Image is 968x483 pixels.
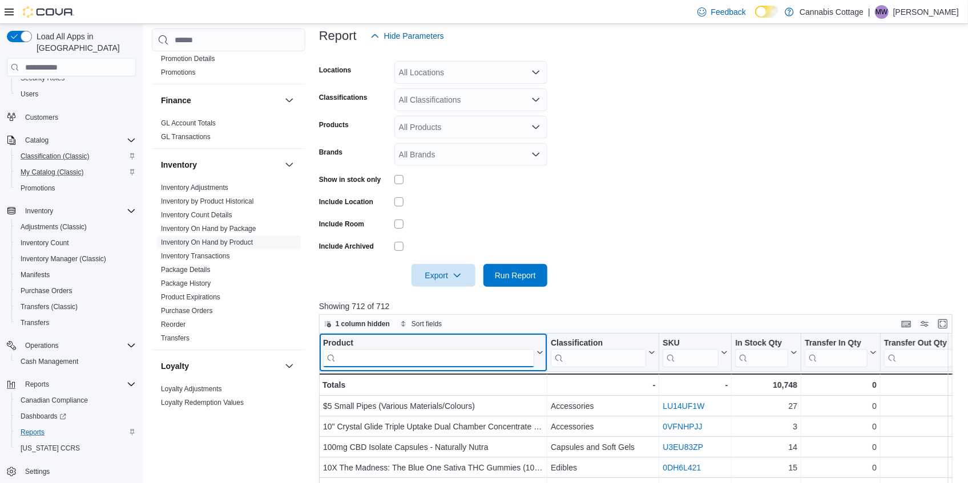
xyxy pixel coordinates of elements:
div: 10" Crystal Glide Triple Uptake Dual Chamber Concentrate Recycler [323,420,543,434]
label: Products [319,120,349,129]
div: Accessories [551,420,655,434]
span: Adjustments (Classic) [21,222,87,232]
div: 100mg CBD Isolate Capsules - Naturally Nutra [323,441,543,454]
span: Loyalty Redemption Values [161,398,244,407]
a: Settings [21,465,54,478]
button: Open list of options [531,123,541,132]
div: 0 [805,420,877,434]
a: 0VFNHPJJ [663,423,702,432]
div: 0 [805,441,877,454]
span: Loyalty Adjustments [161,384,222,393]
div: 27 [735,400,797,413]
button: SKU [663,338,728,367]
span: Promotion Details [161,54,215,63]
span: Inventory [21,204,136,218]
a: Adjustments (Classic) [16,220,91,234]
span: Package History [161,279,211,288]
span: Transfers [16,316,136,330]
a: Loyalty Adjustments [161,385,222,393]
button: Inventory [283,158,296,172]
label: Include Room [319,220,364,229]
button: Finance [161,95,280,106]
span: Customers [21,110,136,124]
div: 0 [884,461,962,475]
div: Finance [152,116,305,148]
a: Classification (Classic) [16,149,94,163]
a: Users [16,87,43,101]
a: Transfers [161,334,189,342]
div: Transfer Out Qty [884,338,953,367]
span: My Catalog (Classic) [16,165,136,179]
a: 0DH6L421 [663,464,701,473]
span: Settings [21,464,136,478]
span: Manifests [16,268,136,282]
button: Product [323,338,543,367]
span: Customers [25,113,58,122]
a: Transfers [16,316,54,330]
div: Mariana Wolff [875,5,889,19]
div: 3 [735,420,797,434]
button: Open list of options [531,95,541,104]
span: Load All Apps in [GEOGRAPHIC_DATA] [32,31,136,54]
a: Dashboards [11,408,140,424]
a: Package History [161,279,211,287]
span: Purchase Orders [21,286,72,295]
span: Package Details [161,265,211,274]
a: Product Expirations [161,293,220,301]
div: Inventory [152,181,305,350]
a: Feedback [693,1,751,23]
span: Product Expirations [161,293,220,302]
span: Canadian Compliance [21,396,88,405]
button: Reports [11,424,140,440]
button: Hide Parameters [366,25,449,47]
button: Enter fullscreen [936,317,950,331]
a: [US_STATE] CCRS [16,441,84,455]
div: 15 [735,461,797,475]
p: | [868,5,870,19]
div: 0 [805,400,877,413]
span: Reports [25,380,49,389]
button: Transfers (Classic) [11,299,140,315]
a: Package Details [161,266,211,274]
div: 0 [884,400,962,413]
a: My Catalog (Classic) [16,165,88,179]
span: Inventory On Hand by Package [161,224,256,233]
div: 0 [805,461,877,475]
p: Cannabis Cottage [800,5,864,19]
button: Display options [918,317,931,331]
a: Promotions [161,68,196,76]
button: Sort fields [396,317,446,331]
button: Reports [21,378,54,391]
span: Operations [25,341,59,350]
span: Hide Parameters [384,30,444,42]
label: Show in stock only [319,175,381,184]
span: Catalog [25,136,49,145]
a: Manifests [16,268,54,282]
span: Reports [21,428,45,437]
a: Customers [21,111,63,124]
a: Promotion Details [161,55,215,63]
button: Inventory Manager (Classic) [11,251,140,267]
h3: Inventory [161,159,197,171]
button: Open list of options [531,68,541,77]
div: 0 [805,378,877,392]
label: Include Location [319,197,373,206]
button: Manifests [11,267,140,283]
button: Finance [283,94,296,107]
span: My Catalog (Classic) [21,168,84,177]
span: GL Account Totals [161,119,216,128]
span: Reports [16,425,136,439]
div: In Stock Qty [735,338,788,367]
div: Capsules and Soft Gels [551,441,655,454]
div: 0 [884,441,962,454]
div: 0 [884,378,962,392]
button: Users [11,86,140,102]
button: Purchase Orders [11,283,140,299]
button: Open list of options [531,150,541,159]
span: Purchase Orders [16,284,136,298]
span: Washington CCRS [16,441,136,455]
a: Promotions [16,181,60,195]
span: Inventory [25,206,53,216]
button: Inventory [2,203,140,219]
span: Adjustments (Classic) [16,220,136,234]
